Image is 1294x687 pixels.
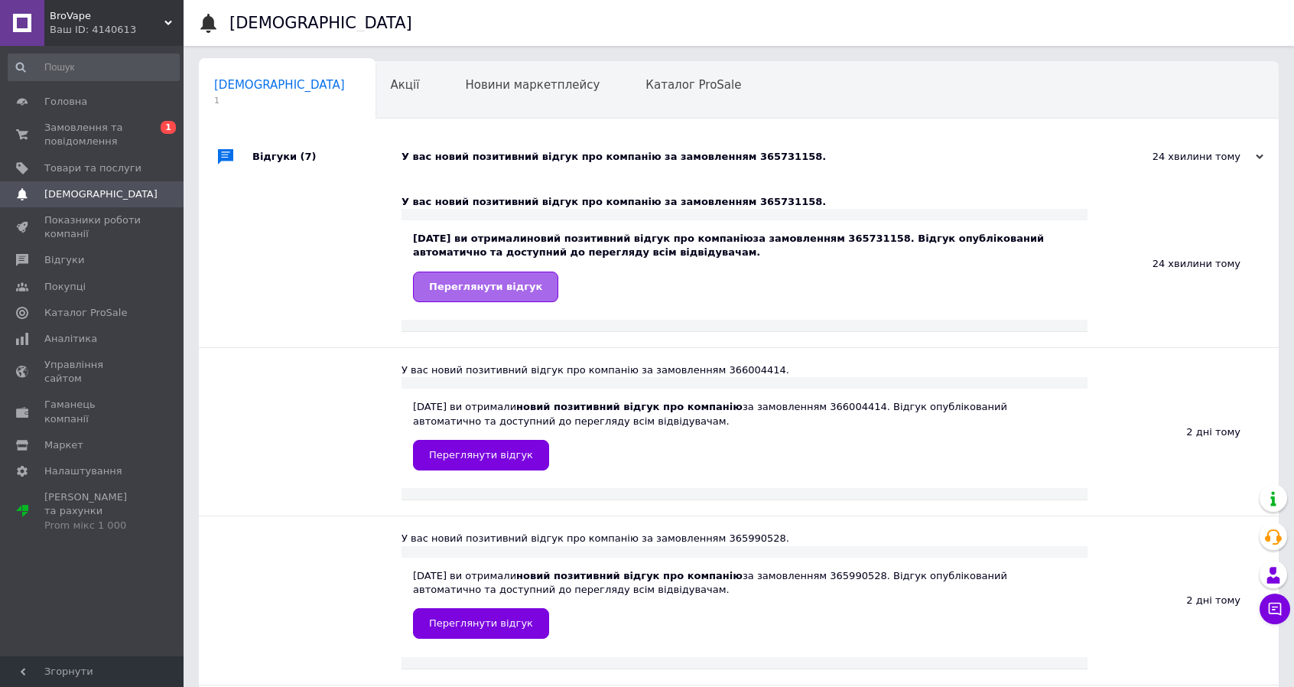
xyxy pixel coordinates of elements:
[44,121,141,148] span: Замовлення та повідомлення
[413,569,1076,639] div: [DATE] ви отримали за замовленням 365990528. Відгук опублікований автоматично та доступний до пер...
[50,23,184,37] div: Ваш ID: 4140613
[429,617,533,629] span: Переглянути відгук
[44,519,141,532] div: Prom мікс 1 000
[645,78,741,92] span: Каталог ProSale
[516,401,743,412] b: новий позитивний відгук про компанію
[402,532,1088,545] div: У вас новий позитивний відгук про компанію за замовленням 365990528.
[391,78,420,92] span: Акції
[1260,594,1290,624] button: Чат з покупцем
[402,150,1110,164] div: У вас новий позитивний відгук про компанію за замовленням 365731158.
[161,121,176,134] span: 1
[1088,516,1279,684] div: 2 дні тому
[44,490,141,532] span: [PERSON_NAME] та рахунки
[1088,180,1279,347] div: 24 хвилини тому
[413,272,558,302] a: Переглянути відгук
[516,570,743,581] b: новий позитивний відгук про компанію
[402,195,1088,209] div: У вас новий позитивний відгук про компанію за замовленням 365731158.
[50,9,164,23] span: BroVape
[229,14,412,32] h1: [DEMOGRAPHIC_DATA]
[44,280,86,294] span: Покупці
[413,440,549,470] a: Переглянути відгук
[44,161,141,175] span: Товари та послуги
[413,608,549,639] a: Переглянути відгук
[44,358,141,386] span: Управління сайтом
[44,213,141,241] span: Показники роботи компанії
[429,449,533,461] span: Переглянути відгук
[44,332,97,346] span: Аналітика
[214,78,345,92] span: [DEMOGRAPHIC_DATA]
[301,151,317,162] span: (7)
[402,363,1088,377] div: У вас новий позитивний відгук про компанію за замовленням 366004414.
[1088,348,1279,516] div: 2 дні тому
[44,398,141,425] span: Гаманець компанії
[1110,150,1263,164] div: 24 хвилини тому
[44,187,158,201] span: [DEMOGRAPHIC_DATA]
[413,400,1076,470] div: [DATE] ви отримали за замовленням 366004414. Відгук опублікований автоматично та доступний до пер...
[44,306,127,320] span: Каталог ProSale
[429,281,542,292] span: Переглянути відгук
[8,54,180,81] input: Пошук
[214,95,345,106] span: 1
[413,232,1076,301] div: [DATE] ви отримали за замовленням 365731158. Відгук опублікований автоматично та доступний до пер...
[527,233,753,244] b: новий позитивний відгук про компанію
[44,438,83,452] span: Маркет
[465,78,600,92] span: Новини маркетплейсу
[44,95,87,109] span: Головна
[252,134,402,180] div: Відгуки
[44,253,84,267] span: Відгуки
[44,464,122,478] span: Налаштування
